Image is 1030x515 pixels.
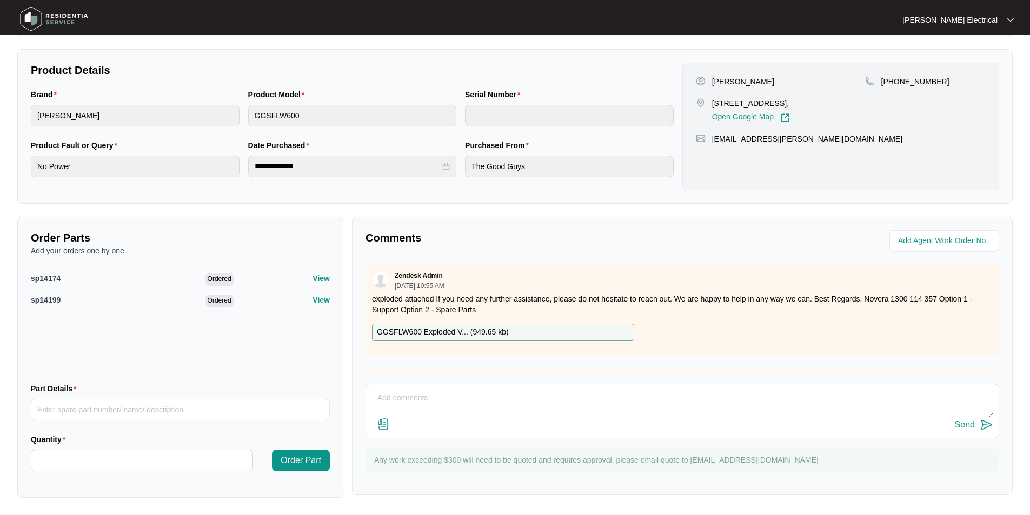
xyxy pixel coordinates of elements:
[31,399,330,420] input: Part Details
[902,15,998,25] p: [PERSON_NAME] Electrical
[465,140,533,151] label: Purchased From
[1007,17,1014,23] img: dropdown arrow
[881,76,949,87] p: [PHONE_NUMBER]
[31,383,81,394] label: Part Details
[377,326,509,338] p: GGSFLW600 Exploded V... ( 949.65 kb )
[313,295,330,305] p: View
[780,113,790,123] img: Link-External
[712,113,790,123] a: Open Google Map
[712,76,774,87] p: [PERSON_NAME]
[255,160,441,172] input: Date Purchased
[898,235,993,248] input: Add Agent Work Order No.
[313,273,330,284] p: View
[205,295,234,307] span: Ordered
[395,271,443,280] p: Zendesk Admin
[377,418,390,431] img: file-attachment-doc.svg
[712,133,902,144] p: [EMAIL_ADDRESS][PERSON_NAME][DOMAIN_NAME]
[696,133,706,143] img: map-pin
[712,98,790,109] p: [STREET_ADDRESS],
[31,450,252,471] input: Quantity
[248,105,457,126] input: Product Model
[465,105,674,126] input: Serial Number
[465,89,524,100] label: Serial Number
[865,76,875,86] img: map-pin
[372,293,993,315] p: exploded attached If you need any further assistance, please do not hesitate to reach out. We are...
[31,245,330,256] p: Add your orders one by one
[955,418,993,432] button: Send
[31,89,61,100] label: Brand
[31,140,122,151] label: Product Fault or Query
[980,418,993,431] img: send-icon.svg
[31,63,674,78] p: Product Details
[31,296,61,304] span: sp14199
[281,454,321,467] span: Order Part
[696,98,706,108] img: map-pin
[31,156,240,177] input: Product Fault or Query
[373,272,389,288] img: user.svg
[248,140,314,151] label: Date Purchased
[31,105,240,126] input: Brand
[31,274,61,283] span: sp14174
[248,89,309,100] label: Product Model
[272,450,330,471] button: Order Part
[31,230,330,245] p: Order Parts
[374,454,994,465] p: Any work exceeding $300 will need to be quoted and requires approval, please email quote to [EMAI...
[696,76,706,86] img: user-pin
[395,283,444,289] p: [DATE] 10:55 AM
[205,273,234,286] span: Ordered
[16,3,92,35] img: residentia service logo
[955,420,975,430] div: Send
[31,434,70,445] label: Quantity
[465,156,674,177] input: Purchased From
[366,230,675,245] p: Comments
